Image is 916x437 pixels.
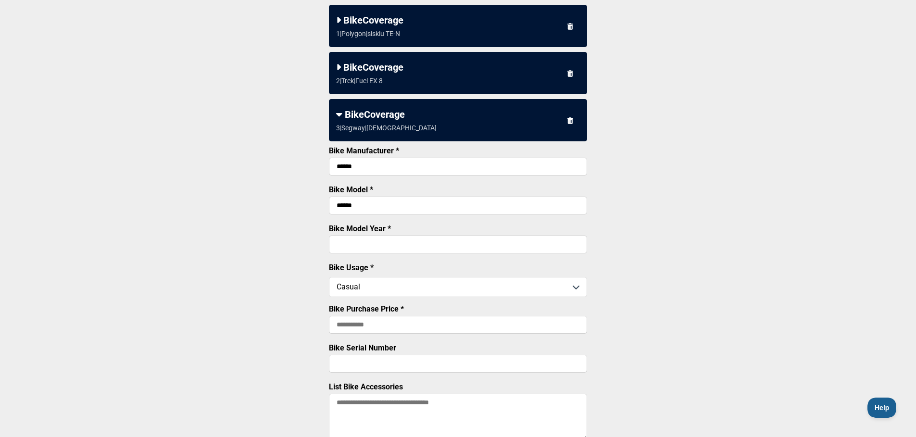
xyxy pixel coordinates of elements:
label: Bike Manufacturer * [329,146,399,155]
div: 1 | Polygon | siskiu TE-N [336,30,400,37]
div: 2 | Trek | Fuel EX 8 [336,77,383,85]
label: Bike Purchase Price * [329,304,404,313]
iframe: Toggle Customer Support [867,398,897,418]
label: Bike Model * [329,185,373,194]
label: List Bike Accessories [329,382,403,391]
label: Bike Model Year * [329,224,391,233]
label: Bike Serial Number [329,343,396,352]
div: BikeCoverage [336,14,580,26]
div: BikeCoverage [336,62,580,73]
div: BikeCoverage [336,109,580,120]
label: Bike Usage * [329,263,374,272]
div: 3 | Segway | [DEMOGRAPHIC_DATA] [336,124,437,132]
